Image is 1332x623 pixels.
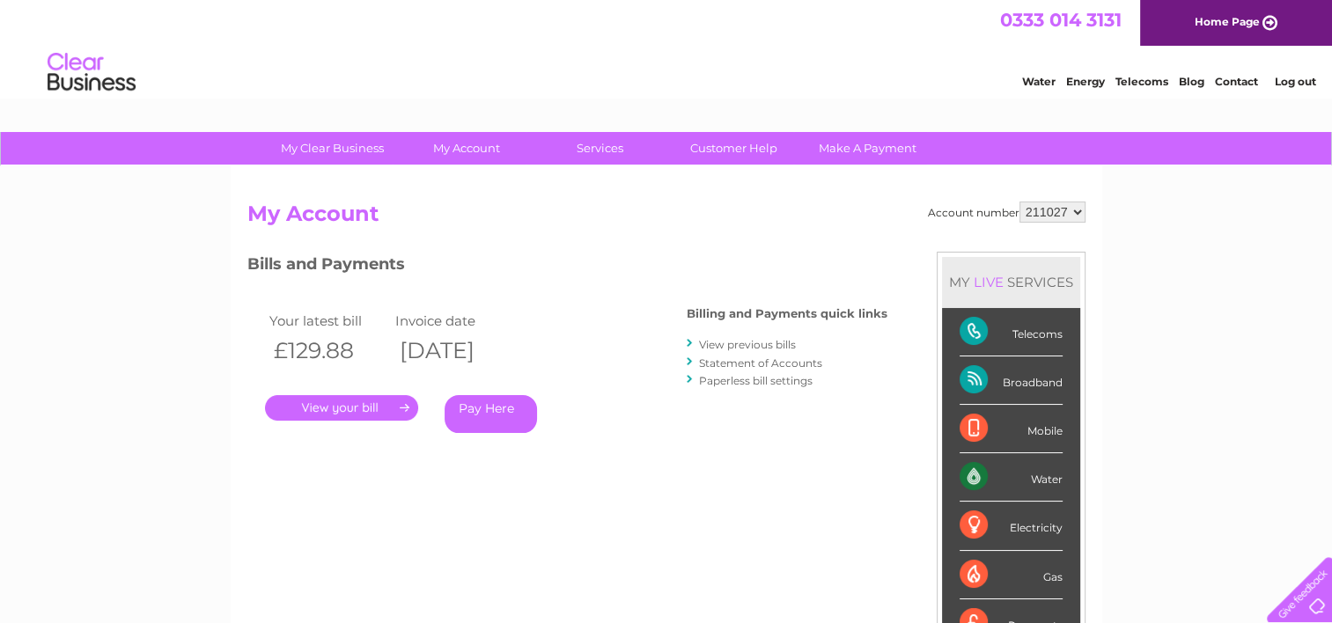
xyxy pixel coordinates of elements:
[960,356,1063,405] div: Broadband
[699,356,822,370] a: Statement of Accounts
[960,551,1063,599] div: Gas
[960,502,1063,550] div: Electricity
[795,132,940,165] a: Make A Payment
[247,202,1085,235] h2: My Account
[960,308,1063,356] div: Telecoms
[687,307,887,320] h4: Billing and Payments quick links
[47,46,136,99] img: logo.png
[928,202,1085,223] div: Account number
[661,132,806,165] a: Customer Help
[942,257,1080,307] div: MY SERVICES
[1274,75,1315,88] a: Log out
[394,132,539,165] a: My Account
[1215,75,1258,88] a: Contact
[1066,75,1105,88] a: Energy
[970,274,1007,290] div: LIVE
[247,252,887,282] h3: Bills and Payments
[1022,75,1056,88] a: Water
[391,309,518,333] td: Invoice date
[1115,75,1168,88] a: Telecoms
[251,10,1083,85] div: Clear Business is a trading name of Verastar Limited (registered in [GEOGRAPHIC_DATA] No. 3667643...
[699,374,813,387] a: Paperless bill settings
[527,132,673,165] a: Services
[265,309,392,333] td: Your latest bill
[445,395,537,433] a: Pay Here
[391,333,518,369] th: [DATE]
[960,453,1063,502] div: Water
[265,333,392,369] th: £129.88
[1000,9,1122,31] a: 0333 014 3131
[960,405,1063,453] div: Mobile
[265,395,418,421] a: .
[1179,75,1204,88] a: Blog
[699,338,796,351] a: View previous bills
[260,132,405,165] a: My Clear Business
